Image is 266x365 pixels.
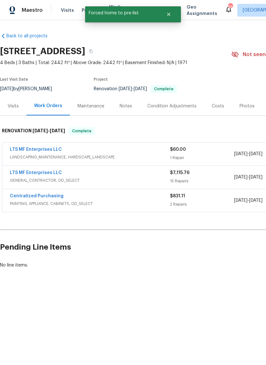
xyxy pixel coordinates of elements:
div: Work Orders [34,103,62,109]
div: Costs [212,103,224,109]
span: Work Orders [109,4,125,17]
div: 15 Repairs [170,178,234,184]
a: LTS MF Enterprises LLC [10,147,62,152]
span: [DATE] [234,175,248,179]
span: - [234,151,262,157]
span: [DATE] [119,87,132,91]
h6: RENOVATION [2,127,65,135]
span: PAINTING, APPLIANCE, CABINETS, OD_SELECT [10,201,170,207]
span: [DATE] [249,198,262,203]
div: Condition Adjustments [147,103,196,109]
span: Renovation [94,87,177,91]
a: LTS MF Enterprises LLC [10,171,62,175]
span: [DATE] [249,152,262,156]
div: Maintenance [78,103,104,109]
span: Projects [82,7,101,13]
span: [DATE] [249,175,262,179]
span: $7,115.76 [170,171,189,175]
span: LANDSCAPING_MAINTENANCE, HARDSCAPE_LANDSCAPE [10,154,170,160]
span: Visits [61,7,74,13]
div: Visits [8,103,19,109]
span: - [119,87,147,91]
span: Forced home to pre-list [85,6,158,20]
div: Notes [120,103,132,109]
button: Close [158,8,179,21]
span: [DATE] [134,87,147,91]
div: 56 [228,4,233,10]
span: [DATE] [234,198,248,203]
span: - [234,174,262,180]
span: Project [94,77,108,81]
span: $831.11 [170,194,185,198]
span: $60.00 [170,147,186,152]
button: Copy Address [85,46,97,57]
span: [DATE] [50,128,65,133]
div: 2 Repairs [170,201,234,208]
span: - [33,128,65,133]
div: 1 Repair [170,155,234,161]
span: Geo Assignments [187,4,217,17]
a: Centralized Purchasing [10,194,63,198]
span: Complete [70,128,94,134]
div: Photos [240,103,255,109]
span: - [234,197,262,204]
span: Maestro [22,7,43,13]
span: [DATE] [33,128,48,133]
span: Complete [151,87,176,91]
span: [DATE] [234,152,248,156]
span: GENERAL_CONTRACTOR, OD_SELECT [10,177,170,184]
